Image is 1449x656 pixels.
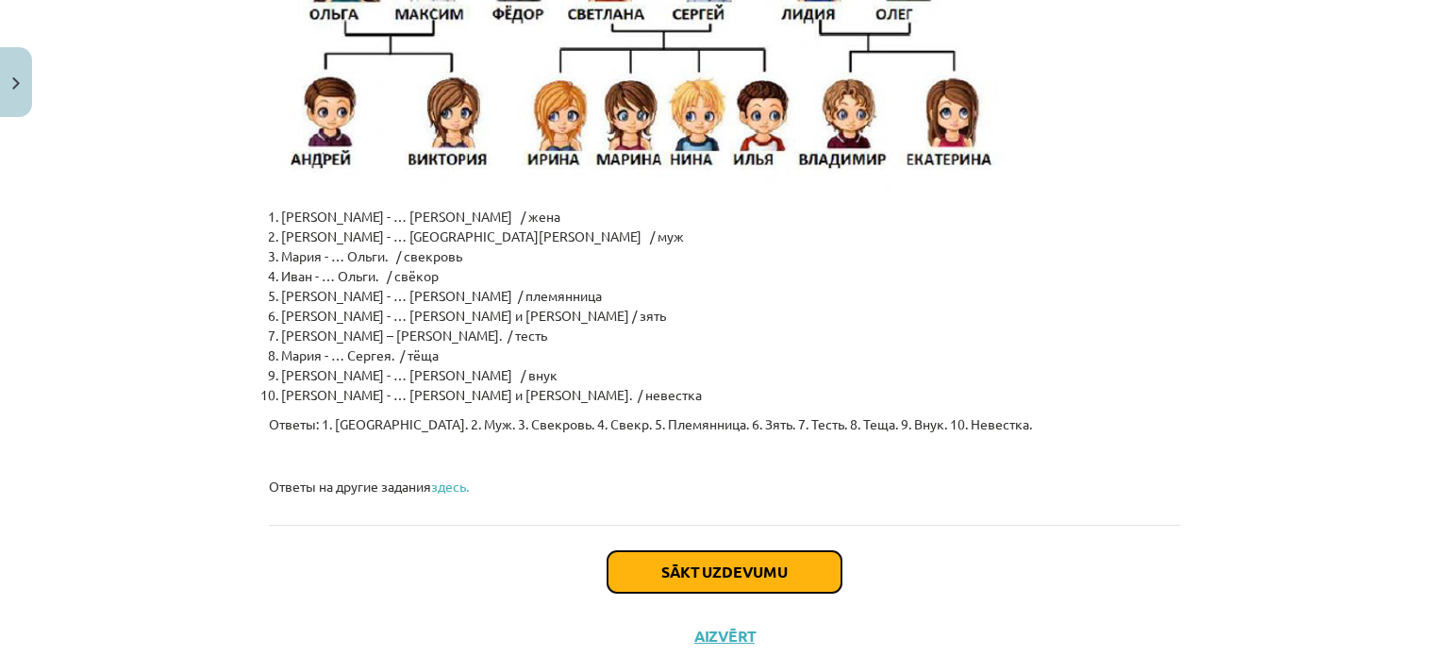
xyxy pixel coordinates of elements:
li: [PERSON_NAME] - … [GEOGRAPHIC_DATA][PERSON_NAME] / муж [281,227,1180,246]
p: Ответы на другие задания [269,477,1180,496]
a: здесь. [431,478,469,495]
li: [PERSON_NAME] - … [PERSON_NAME] и [PERSON_NAME]. / невестка [281,385,1180,405]
li: [PERSON_NAME] - … [PERSON_NAME] / жена [281,207,1180,227]
button: Sākt uzdevumu [608,551,841,593]
li: Мария - … Сергея. / тёща [281,345,1180,365]
li: Иван - … Ольги. / свёкор [281,266,1180,286]
button: Aizvērt [689,627,760,646]
li: [PERSON_NAME] - … [PERSON_NAME] / внук [281,365,1180,385]
li: [PERSON_NAME] - … [PERSON_NAME] / племянница [281,286,1180,306]
li: [PERSON_NAME] - … [PERSON_NAME] и [PERSON_NAME] / зять [281,306,1180,326]
li: Мария - … Ольги. / свекровь [281,246,1180,266]
img: icon-close-lesson-0947bae3869378f0d4975bcd49f059093ad1ed9edebbc8119c70593378902aed.svg [12,77,20,90]
p: Ответы: 1. [GEOGRAPHIC_DATA]. 2. Муж. 3. Свекровь. 4. Свекр. 5. Племянница. 6. Зять. 7. Тесть. 8.... [269,414,1180,434]
li: [PERSON_NAME] – [PERSON_NAME]. / тесть [281,326,1180,345]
